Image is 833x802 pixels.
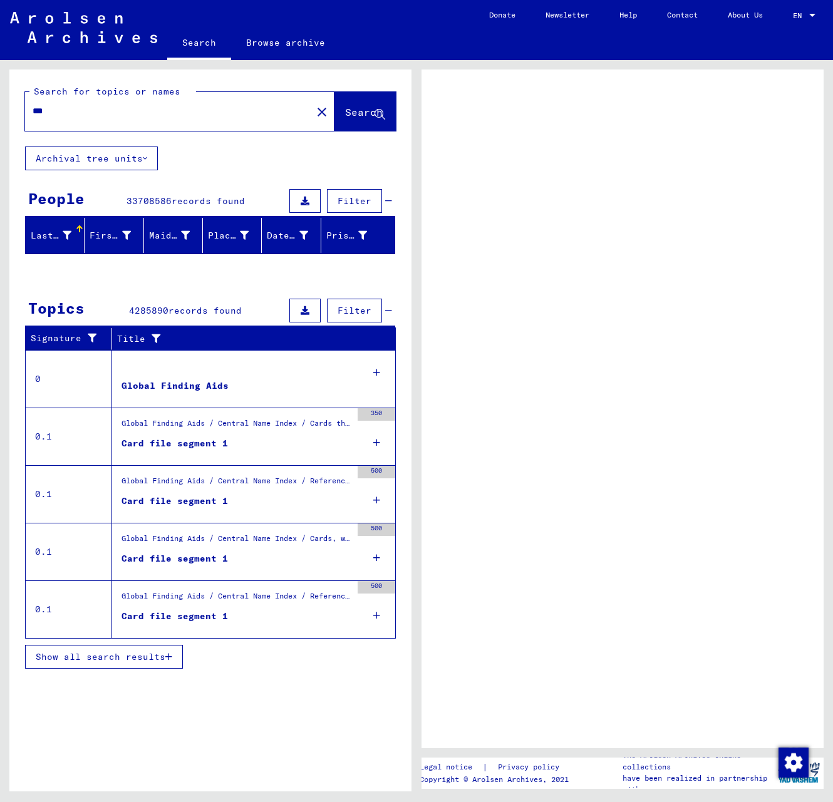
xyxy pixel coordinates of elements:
[326,225,383,245] div: Prisoner #
[203,218,262,253] mat-header-cell: Place of Birth
[122,552,228,565] div: Card file segment 1
[26,523,112,580] td: 0.1
[168,305,242,316] span: records found
[149,225,205,245] div: Maiden Name
[26,580,112,638] td: 0.1
[338,195,371,207] span: Filter
[262,218,321,253] mat-header-cell: Date of Birth
[26,408,112,465] td: 0.1
[26,350,112,408] td: 0
[309,99,334,124] button: Clear
[420,761,574,774] div: |
[231,28,340,58] a: Browse archive
[488,761,574,774] a: Privacy policy
[34,86,180,97] mat-label: Search for topics or names
[167,28,231,60] a: Search
[358,408,395,421] div: 350
[778,747,808,777] div: Change consent
[208,229,249,242] div: Place of Birth
[267,225,323,245] div: Date of Birth
[122,475,351,493] div: Global Finding Aids / Central Name Index / Reference cards and originals, which have been discove...
[90,229,130,242] div: First Name
[129,305,168,316] span: 4285890
[623,773,773,795] p: have been realized in partnership with
[90,225,146,245] div: First Name
[420,761,482,774] a: Legal notice
[31,329,115,349] div: Signature
[775,757,822,788] img: yv_logo.png
[117,329,383,349] div: Title
[623,750,773,773] p: The Arolsen Archives online collections
[117,332,371,346] div: Title
[122,590,351,608] div: Global Finding Aids / Central Name Index / Reference cards phonetically ordered, which could not ...
[172,195,245,207] span: records found
[36,651,165,662] span: Show all search results
[208,225,264,245] div: Place of Birth
[25,645,183,669] button: Show all search results
[28,297,85,319] div: Topics
[358,581,395,594] div: 500
[31,225,87,245] div: Last Name
[26,465,112,523] td: 0.1
[149,229,190,242] div: Maiden Name
[334,92,396,131] button: Search
[31,332,102,345] div: Signature
[122,437,228,450] div: Card file segment 1
[327,299,382,322] button: Filter
[420,774,574,785] p: Copyright © Arolsen Archives, 2021
[26,218,85,253] mat-header-cell: Last Name
[31,229,71,242] div: Last Name
[779,748,809,778] img: Change consent
[345,106,383,118] span: Search
[25,147,158,170] button: Archival tree units
[327,189,382,213] button: Filter
[358,466,395,478] div: 500
[122,418,351,435] div: Global Finding Aids / Central Name Index / Cards that have been scanned during first sequential m...
[267,229,308,242] div: Date of Birth
[321,218,395,253] mat-header-cell: Prisoner #
[10,12,157,43] img: Arolsen_neg.svg
[338,305,371,316] span: Filter
[85,218,143,253] mat-header-cell: First Name
[127,195,172,207] span: 33708586
[122,379,229,393] div: Global Finding Aids
[314,105,329,120] mat-icon: close
[28,187,85,210] div: People
[122,495,228,508] div: Card file segment 1
[358,523,395,536] div: 500
[326,229,367,242] div: Prisoner #
[144,218,203,253] mat-header-cell: Maiden Name
[793,11,807,20] span: EN
[122,610,228,623] div: Card file segment 1
[122,533,351,550] div: Global Finding Aids / Central Name Index / Cards, which have been separated just before or during...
